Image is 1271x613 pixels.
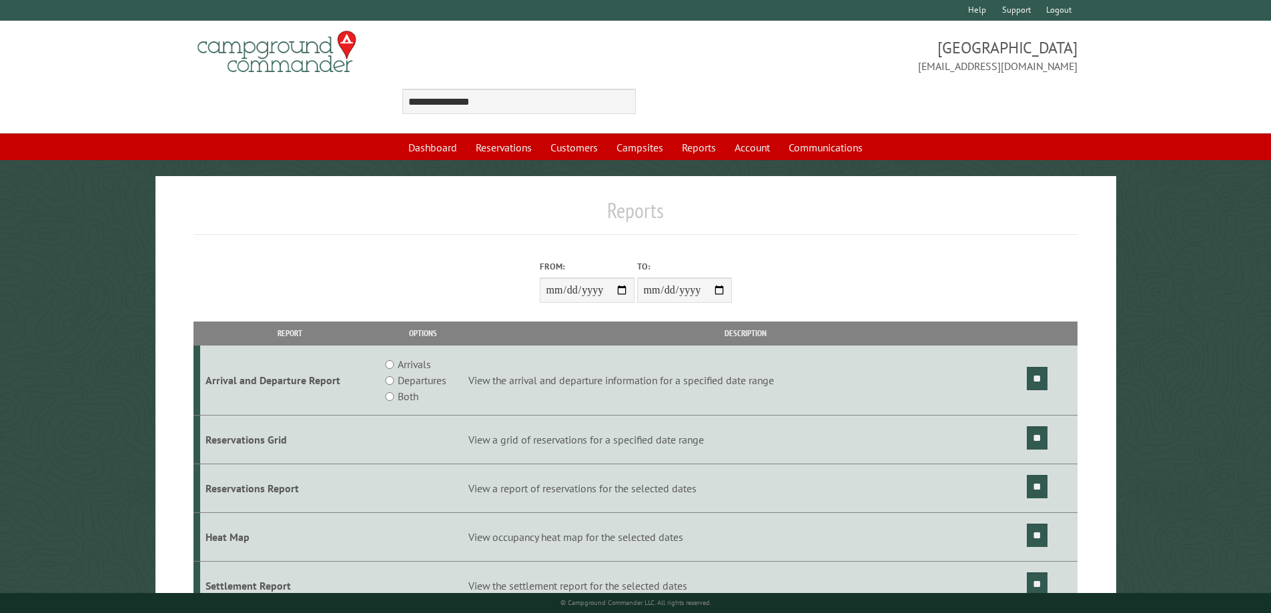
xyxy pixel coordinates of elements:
[200,346,380,416] td: Arrival and Departure Report
[193,197,1078,234] h1: Reports
[468,135,540,160] a: Reservations
[193,26,360,78] img: Campground Commander
[200,416,380,464] td: Reservations Grid
[727,135,778,160] a: Account
[466,322,1025,345] th: Description
[466,416,1025,464] td: View a grid of reservations for a specified date range
[560,598,711,607] small: © Campground Commander LLC. All rights reserved.
[466,512,1025,561] td: View occupancy heat map for the selected dates
[398,356,431,372] label: Arrivals
[608,135,671,160] a: Campsites
[636,37,1078,74] span: [GEOGRAPHIC_DATA] [EMAIL_ADDRESS][DOMAIN_NAME]
[466,464,1025,513] td: View a report of reservations for the selected dates
[466,561,1025,610] td: View the settlement report for the selected dates
[200,512,380,561] td: Heat Map
[542,135,606,160] a: Customers
[200,561,380,610] td: Settlement Report
[637,260,732,273] label: To:
[540,260,634,273] label: From:
[200,322,380,345] th: Report
[674,135,724,160] a: Reports
[379,322,466,345] th: Options
[200,464,380,513] td: Reservations Report
[781,135,871,160] a: Communications
[398,388,418,404] label: Both
[400,135,465,160] a: Dashboard
[398,372,446,388] label: Departures
[466,346,1025,416] td: View the arrival and departure information for a specified date range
